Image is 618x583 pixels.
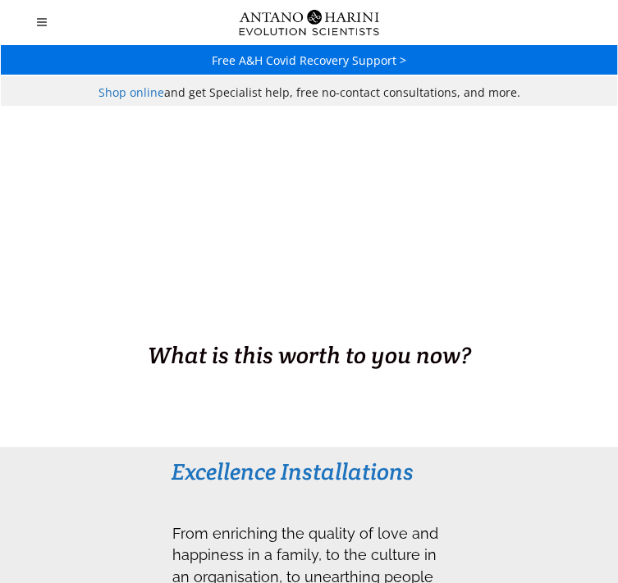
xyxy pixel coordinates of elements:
[98,84,164,100] a: Shop online
[148,340,471,370] span: What is this worth to you now?
[2,304,616,339] h1: BUSINESS. HEALTH. Family. Legacy
[172,457,446,486] h3: Excellence Installations
[232,2,387,43] img: Logo
[164,84,520,100] span: and get Specialist help, free no-contact consultations, and more.
[212,52,406,68] a: Free A&H Covid Recovery Support >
